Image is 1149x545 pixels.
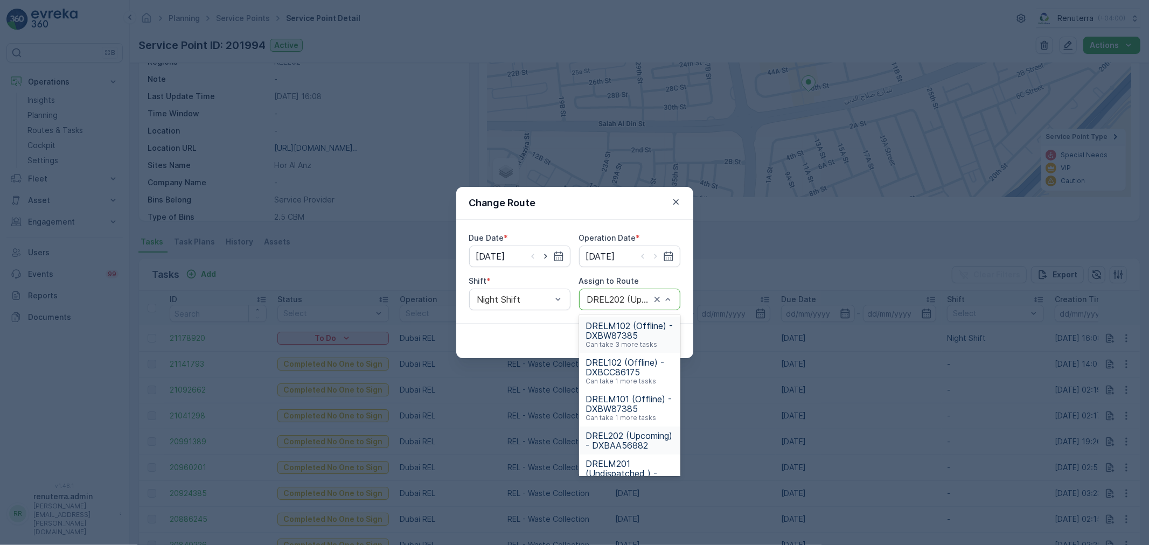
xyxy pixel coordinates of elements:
input: dd/mm/yyyy [579,246,680,267]
p: Change Route [469,195,536,211]
p: Can take 1 more tasks [586,414,656,422]
label: Due Date [469,233,504,242]
span: DREL102 (Offline) - DXBCC86175 [586,358,674,377]
span: DRELM101 (Offline) - DXBW87385 [586,394,674,414]
input: dd/mm/yyyy [469,246,570,267]
label: Assign to Route [579,276,639,285]
span: DRELM102 (Offline) - DXBW87385 [586,321,674,340]
span: DREL202 (Upcoming) - DXBAA56882 [586,431,674,450]
span: DRELM201 (Undispatched ) - DXBW87385 [586,459,674,488]
p: Can take 1 more tasks [586,377,656,386]
p: Can take 3 more tasks [586,340,657,349]
label: Operation Date [579,233,636,242]
label: Shift [469,276,487,285]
